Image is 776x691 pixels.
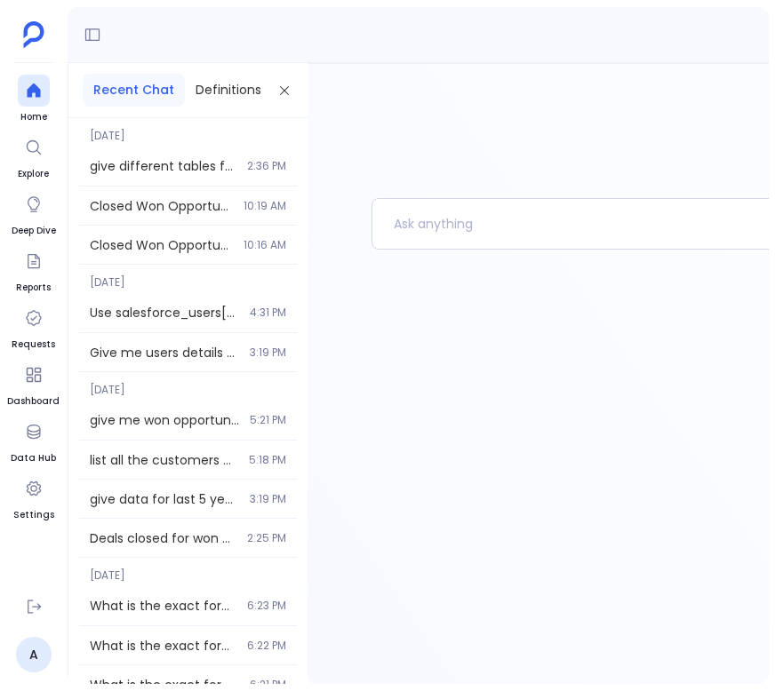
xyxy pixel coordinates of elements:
img: petavue logo [23,21,44,48]
span: Data Hub [11,451,56,465]
span: 5:18 PM [249,453,286,467]
span: 2:25 PM [247,531,286,545]
span: 5:21 PM [250,413,286,427]
span: 3:19 PM [250,345,286,360]
span: give different tables for different values of User owner amount, with intervals of 250000 [90,157,236,175]
a: Explore [18,131,50,181]
span: Closed Won Opportunities in last 6month [90,236,233,254]
span: Home [18,110,50,124]
a: Reports [16,245,51,295]
span: 4:31 PM [250,306,286,320]
a: Dashboard [7,359,60,409]
span: [DATE] [79,558,297,583]
a: Home [18,75,50,124]
span: Deep Dive [12,224,56,238]
span: Deals closed for won opportunities closed in last year [90,529,236,547]
a: Deep Dive [12,188,56,238]
span: 6:23 PM [247,599,286,613]
span: 3:19 PM [250,492,286,506]
span: What is the exact formula and calculation logic for "Campaign Count per Contact"? How is this met... [90,597,236,615]
button: Recent Chat [83,74,185,107]
a: A [16,637,52,672]
span: 10:16 AM [244,238,286,252]
a: Settings [13,473,54,522]
span: Give me users details with their opportunities. Use selective column in merge syntax. [90,344,239,361]
span: give data for last 5 years in won_opportunities_last_year. [90,490,239,508]
span: 2:36 PM [247,159,286,173]
span: [DATE] [79,265,297,290]
span: [DATE] [79,372,297,397]
span: [DATE] [79,118,297,143]
span: Reports [16,281,51,295]
span: Use salesforce_users[['a','b']].merge... This syntax you need to use in above output (users_oppor... [90,304,239,322]
span: 6:22 PM [247,639,286,653]
span: Requests [12,338,55,352]
span: list all the customers with aARR > 30k [90,451,238,469]
span: Settings [13,508,54,522]
a: Requests [12,302,55,352]
button: Definitions [185,74,272,107]
span: What is the exact formula and calculation logic for "Campaign Count per Contact"? How is this met... [90,637,236,655]
span: Closed Won Opportunities in last 1 year [90,197,233,215]
span: Dashboard [7,394,60,409]
span: Explore [18,167,50,181]
span: 10:19 AM [244,199,286,213]
span: give me won opportunities [90,411,239,429]
a: Data Hub [11,416,56,465]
